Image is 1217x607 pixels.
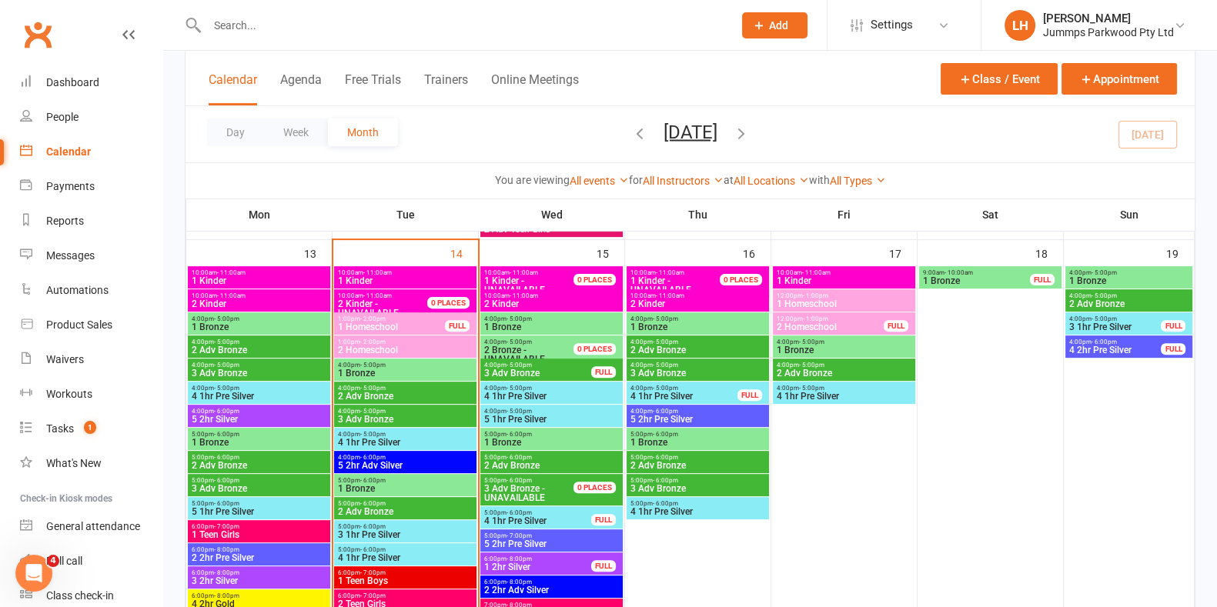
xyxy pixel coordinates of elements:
[597,240,624,265] div: 15
[191,569,327,576] span: 6:00pm
[20,204,162,238] a: Reports
[630,269,738,276] span: 10:00am
[630,408,766,415] span: 4:00pm
[483,322,620,332] span: 1 Bronze
[653,454,678,461] span: - 6:00pm
[1161,320,1185,332] div: FULL
[15,555,52,592] iframe: Intercom live chat
[1161,343,1185,355] div: FULL
[483,345,592,364] span: UNAVAILABLE
[337,576,473,585] span: 1 Teen Boys
[483,579,620,585] span: 6:00pm
[1068,269,1190,276] span: 4:00pm
[191,576,327,585] span: 3 2hr Silver
[20,169,162,204] a: Payments
[630,315,766,322] span: 4:00pm
[360,339,386,345] span: - 2:00pm
[479,198,625,231] th: Wed
[191,461,327,470] span: 2 Adv Bronze
[507,431,532,438] span: - 6:00pm
[803,292,828,299] span: - 1:00pm
[191,345,327,355] span: 2 Adv Bronze
[20,238,162,273] a: Messages
[630,299,766,309] span: 2 Kinder
[776,276,912,285] span: 1 Kinder
[214,569,239,576] span: - 8:00pm
[46,215,84,227] div: Reports
[1092,315,1117,322] span: - 5:00pm
[338,298,378,309] span: 2 Kinder -
[656,292,684,299] span: - 11:00am
[427,297,470,309] div: 0 PLACES
[483,532,620,539] span: 5:00pm
[337,315,446,322] span: 1:00pm
[510,292,538,299] span: - 11:00am
[484,345,527,355] span: 2 Bronze -
[304,240,332,265] div: 13
[483,454,620,461] span: 5:00pm
[483,415,620,424] span: 5 1hr Pre Silver
[18,15,57,54] a: Clubworx
[20,135,162,169] a: Calendar
[360,431,386,438] span: - 5:00pm
[630,454,766,461] span: 5:00pm
[630,276,738,295] span: UNAVAILABLE
[483,509,592,516] span: 5:00pm
[337,339,473,345] span: 1:00pm
[720,274,762,285] div: 0 PLACES
[214,431,239,438] span: - 6:00pm
[799,339,824,345] span: - 5:00pm
[46,589,114,602] div: Class check-in
[214,408,239,415] span: - 6:00pm
[922,276,1031,285] span: 1 Bronze
[483,539,620,549] span: 5 2hr Pre Silver
[46,180,95,192] div: Payments
[507,555,532,562] span: - 8:00pm
[191,362,327,369] span: 4:00pm
[653,477,678,484] span: - 6:00pm
[507,385,532,392] span: - 5:00pm
[337,322,446,332] span: 1 Homeschool
[570,175,629,187] a: All events
[337,484,473,493] span: 1 Bronze
[769,19,788,32] span: Add
[360,546,386,553] span: - 6:00pm
[337,523,473,530] span: 5:00pm
[653,362,678,369] span: - 5:00pm
[191,415,327,424] span: 5 2hr Silver
[202,15,722,36] input: Search...
[653,315,678,322] span: - 5:00pm
[945,269,973,276] span: - 10:00am
[424,72,468,105] button: Trainers
[360,315,386,322] span: - 2:00pm
[1068,345,1162,355] span: 4 2hr Pre Silver
[591,514,616,525] div: FULL
[1005,10,1035,41] div: LH
[280,72,322,105] button: Agenda
[84,421,96,434] span: 1
[507,532,532,539] span: - 7:00pm
[776,315,884,322] span: 12:00pm
[884,320,908,332] div: FULL
[191,385,327,392] span: 4:00pm
[20,342,162,377] a: Waivers
[653,385,678,392] span: - 5:00pm
[776,339,912,345] span: 4:00pm
[1068,276,1190,285] span: 1 Bronze
[653,500,678,507] span: - 6:00pm
[483,438,620,447] span: 1 Bronze
[630,484,766,493] span: 3 Adv Bronze
[360,454,386,461] span: - 6:00pm
[191,454,327,461] span: 5:00pm
[802,269,831,276] span: - 11:00am
[217,292,246,299] span: - 11:00am
[363,292,392,299] span: - 11:00am
[1068,292,1190,299] span: 4:00pm
[799,385,824,392] span: - 5:00pm
[776,385,912,392] span: 4:00pm
[360,385,386,392] span: - 5:00pm
[46,76,99,88] div: Dashboard
[214,523,239,530] span: - 7:00pm
[724,174,734,186] strong: at
[483,461,620,470] span: 2 Adv Bronze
